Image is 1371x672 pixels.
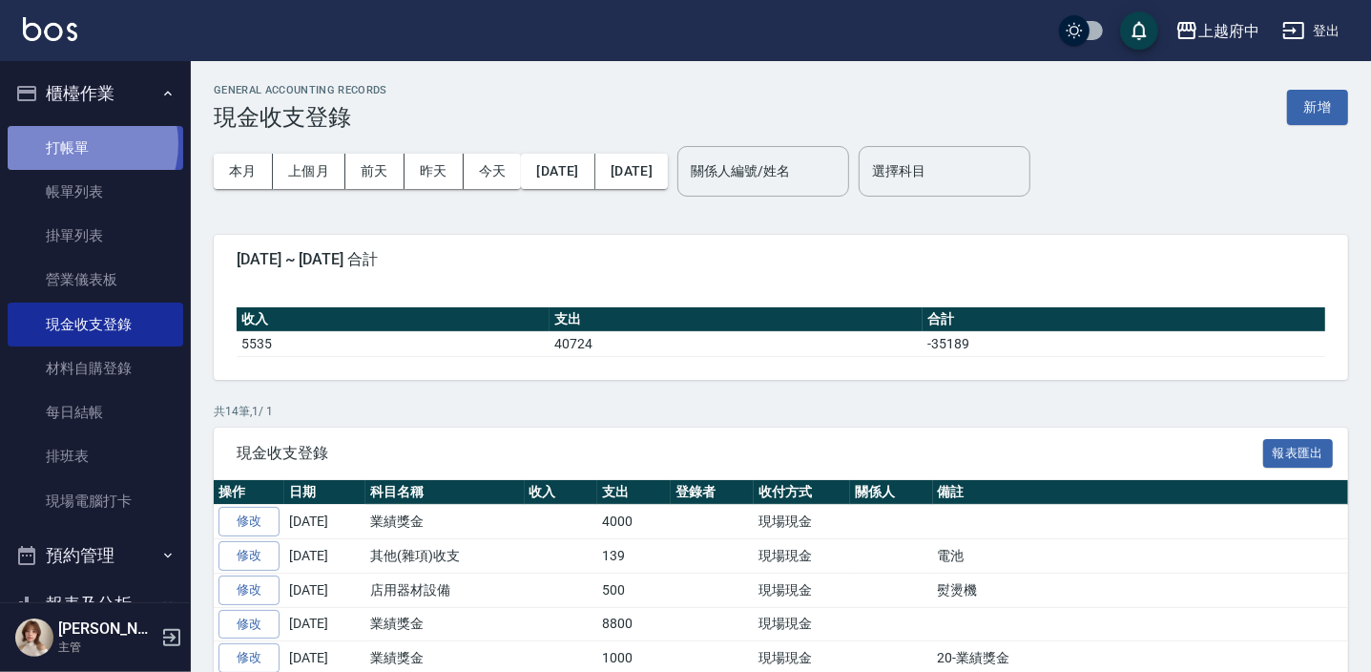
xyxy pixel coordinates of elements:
th: 日期 [284,480,365,505]
button: 預約管理 [8,531,183,580]
h3: 現金收支登錄 [214,104,387,131]
td: 現場現金 [754,607,850,641]
button: save [1120,11,1158,50]
button: 今天 [464,154,522,189]
button: 報表匯出 [1263,439,1334,469]
a: 修改 [218,541,280,571]
a: 材料自購登錄 [8,346,183,390]
button: 本月 [214,154,273,189]
button: 登出 [1275,13,1348,49]
a: 現場電腦打卡 [8,479,183,523]
th: 收入 [525,480,598,505]
a: 每日結帳 [8,390,183,434]
button: 報表及分析 [8,579,183,629]
th: 合計 [923,307,1325,332]
p: 共 14 筆, 1 / 1 [214,403,1348,420]
a: 帳單列表 [8,170,183,214]
td: 業績獎金 [365,607,525,641]
th: 支出 [550,307,923,332]
a: 排班表 [8,434,183,478]
h2: GENERAL ACCOUNTING RECORDS [214,84,387,96]
th: 操作 [214,480,284,505]
a: 新增 [1287,97,1348,115]
td: 8800 [597,607,671,641]
button: [DATE] [521,154,594,189]
td: 現場現金 [754,539,850,574]
a: 修改 [218,576,280,605]
td: 4000 [597,505,671,539]
td: 40724 [550,331,923,356]
button: 新增 [1287,90,1348,125]
td: [DATE] [284,505,365,539]
td: 現場現金 [754,505,850,539]
button: [DATE] [595,154,668,189]
span: [DATE] ~ [DATE] 合計 [237,250,1325,269]
button: 上個月 [273,154,345,189]
td: 500 [597,573,671,607]
td: [DATE] [284,573,365,607]
td: 現場現金 [754,573,850,607]
span: 現金收支登錄 [237,444,1263,463]
button: 昨天 [405,154,464,189]
a: 修改 [218,507,280,536]
a: 掛單列表 [8,214,183,258]
th: 科目名稱 [365,480,525,505]
img: Logo [23,17,77,41]
a: 報表匯出 [1263,443,1334,461]
button: 櫃檯作業 [8,69,183,118]
td: 5535 [237,331,550,356]
th: 收入 [237,307,550,332]
th: 登錄者 [671,480,754,505]
td: 其他(雜項)收支 [365,539,525,574]
a: 打帳單 [8,126,183,170]
button: 上越府中 [1168,11,1267,51]
a: 營業儀表板 [8,258,183,302]
th: 收付方式 [754,480,850,505]
td: 139 [597,539,671,574]
th: 支出 [597,480,671,505]
button: 前天 [345,154,405,189]
a: 現金收支登錄 [8,303,183,346]
p: 主管 [58,639,156,656]
img: Person [15,619,53,657]
td: [DATE] [284,539,365,574]
td: -35189 [923,331,1325,356]
td: 業績獎金 [365,505,525,539]
td: 店用器材設備 [365,573,525,607]
th: 關係人 [850,480,933,505]
a: 修改 [218,610,280,640]
td: [DATE] [284,607,365,641]
h5: [PERSON_NAME] [58,619,156,639]
div: 上越府中 [1198,19,1259,43]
